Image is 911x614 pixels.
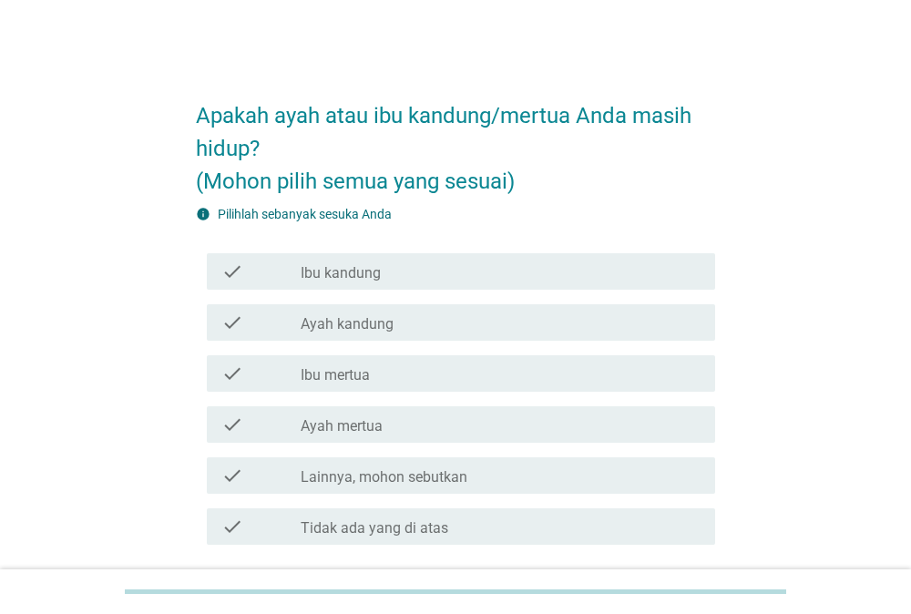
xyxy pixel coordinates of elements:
h2: Apakah ayah atau ibu kandung/mertua Anda masih hidup? (Mohon pilih semua yang sesuai) [196,81,716,198]
label: Lainnya, mohon sebutkan [301,468,467,486]
i: check [221,363,243,384]
i: check [221,261,243,282]
i: check [221,312,243,333]
label: Ibu kandung [301,264,381,282]
i: check [221,516,243,537]
i: check [221,414,243,435]
label: Ayah mertua [301,417,383,435]
i: check [221,465,243,486]
label: Tidak ada yang di atas [301,519,448,537]
i: info [196,207,210,221]
label: Pilihlah sebanyak sesuka Anda [218,207,392,221]
label: Ibu mertua [301,366,370,384]
label: Ayah kandung [301,315,394,333]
